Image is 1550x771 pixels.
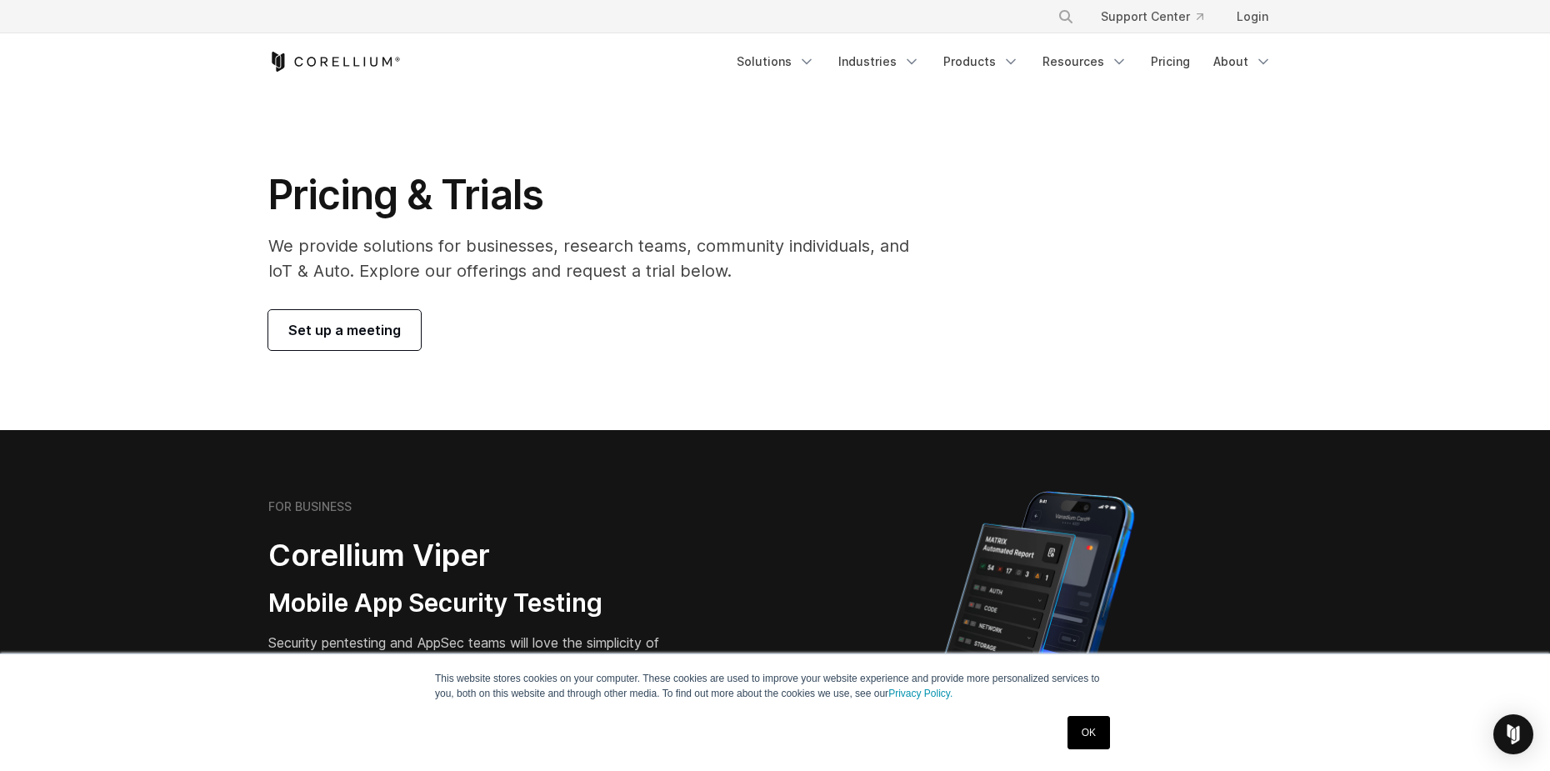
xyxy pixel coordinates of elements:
[727,47,1282,77] div: Navigation Menu
[1087,2,1217,32] a: Support Center
[1493,714,1533,754] div: Open Intercom Messenger
[933,47,1029,77] a: Products
[1067,716,1110,749] a: OK
[268,170,932,220] h1: Pricing & Trials
[268,52,401,72] a: Corellium Home
[268,499,352,514] h6: FOR BUSINESS
[268,310,421,350] a: Set up a meeting
[888,688,952,699] a: Privacy Policy.
[828,47,930,77] a: Industries
[727,47,825,77] a: Solutions
[1223,2,1282,32] a: Login
[1037,2,1282,32] div: Navigation Menu
[268,588,695,619] h3: Mobile App Security Testing
[268,233,932,283] p: We provide solutions for businesses, research teams, community individuals, and IoT & Auto. Explo...
[268,537,695,574] h2: Corellium Viper
[268,633,695,693] p: Security pentesting and AppSec teams will love the simplicity of automated report generation comb...
[1051,2,1081,32] button: Search
[288,320,401,340] span: Set up a meeting
[1032,47,1137,77] a: Resources
[435,671,1115,701] p: This website stores cookies on your computer. These cookies are used to improve your website expe...
[1203,47,1282,77] a: About
[1141,47,1200,77] a: Pricing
